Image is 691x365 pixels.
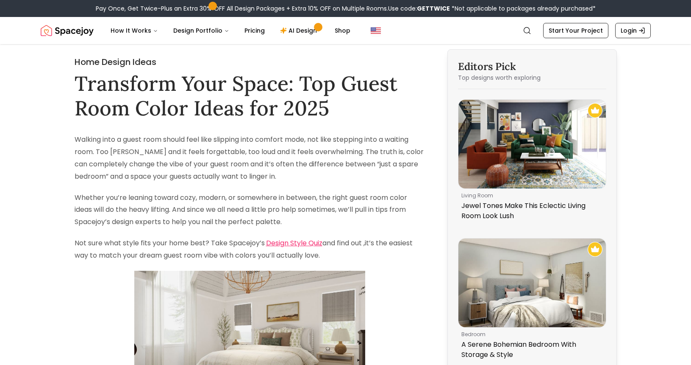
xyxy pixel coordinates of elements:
[461,340,599,360] p: A Serene Bohemian Bedroom With Storage & Style
[75,134,425,182] p: Walking into a guest room should feel like slipping into comfort mode, not like stepping into a w...
[273,22,326,39] a: AI Design
[104,22,357,39] nav: Main
[458,239,606,327] img: A Serene Bohemian Bedroom With Storage & Style
[543,23,608,38] a: Start Your Project
[75,71,425,120] h1: Transform Your Space: Top Guest Room Color Ideas for 2025
[41,17,651,44] nav: Global
[75,237,425,262] p: Not sure what style fits your home best? Take Spacejoy’s and find out ,it’s the easiest way to ma...
[371,25,381,36] img: United States
[458,238,606,363] a: A Serene Bohemian Bedroom With Storage & StyleRecommended Spacejoy Design - A Serene Bohemian Bed...
[266,238,322,248] a: Design Style Quiz
[461,331,599,338] p: bedroom
[417,4,450,13] b: GETTWICE
[75,192,425,228] p: Whether you’re leaning toward cozy, modern, or somewhere in between, the right guest room color i...
[615,23,651,38] a: Login
[388,4,450,13] span: Use code:
[96,4,596,13] div: Pay Once, Get Twice-Plus an Extra 30% OFF All Design Packages + Extra 10% OFF on Multiple Rooms.
[41,22,94,39] a: Spacejoy
[238,22,272,39] a: Pricing
[461,201,599,221] p: Jewel Tones Make This Eclectic Living Room Look Lush
[458,99,606,225] a: Jewel Tones Make This Eclectic Living Room Look LushRecommended Spacejoy Design - Jewel Tones Mak...
[588,242,602,257] img: Recommended Spacejoy Design - A Serene Bohemian Bedroom With Storage & Style
[588,103,602,118] img: Recommended Spacejoy Design - Jewel Tones Make This Eclectic Living Room Look Lush
[458,73,606,82] p: Top designs worth exploring
[450,4,596,13] span: *Not applicable to packages already purchased*
[458,60,606,73] h3: Editors Pick
[461,192,599,199] p: living room
[75,56,425,68] h2: Home Design Ideas
[328,22,357,39] a: Shop
[104,22,165,39] button: How It Works
[167,22,236,39] button: Design Portfolio
[458,100,606,188] img: Jewel Tones Make This Eclectic Living Room Look Lush
[41,22,94,39] img: Spacejoy Logo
